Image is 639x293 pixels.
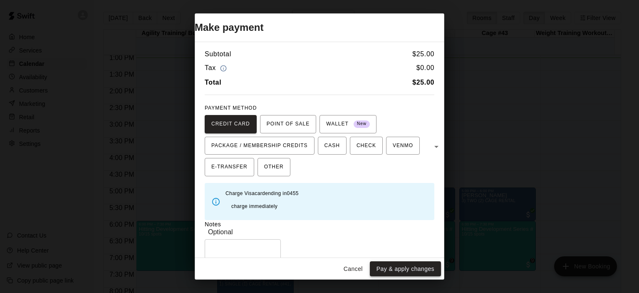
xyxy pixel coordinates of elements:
span: charge immediately [231,203,277,209]
button: Cancel [340,261,367,277]
button: Pay & apply changes [370,261,441,277]
span: PACKAGE / MEMBERSHIP CREDITS [211,139,308,153]
span: WALLET [326,118,370,131]
button: OTHER [258,158,290,176]
h2: Make payment [195,22,444,33]
button: PACKAGE / MEMBERSHIP CREDITS [205,137,315,155]
span: Charge Visa card ending in 0455 [225,190,299,196]
h6: $ 0.00 [416,63,434,74]
button: VENMO [386,137,420,155]
span: CASH [324,139,340,153]
button: POINT OF SALE [260,115,316,133]
span: VENMO [393,139,413,153]
span: PAYMENT METHOD [205,105,257,111]
button: CREDIT CARD [205,115,257,133]
button: CASH [318,137,347,155]
span: Optional [205,228,236,235]
label: Notes [205,221,221,228]
h6: Tax [205,63,229,74]
button: CHECK [350,137,383,155]
span: CHECK [357,139,376,153]
span: CREDIT CARD [211,118,250,131]
span: E-TRANSFER [211,160,248,174]
h6: Subtotal [205,49,231,60]
button: WALLET New [319,115,376,133]
span: New [354,118,370,130]
button: E-TRANSFER [205,158,254,176]
b: $ 25.00 [412,79,434,86]
span: POINT OF SALE [267,118,310,131]
b: Total [205,79,221,86]
h6: $ 25.00 [412,49,434,60]
span: OTHER [264,160,284,174]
